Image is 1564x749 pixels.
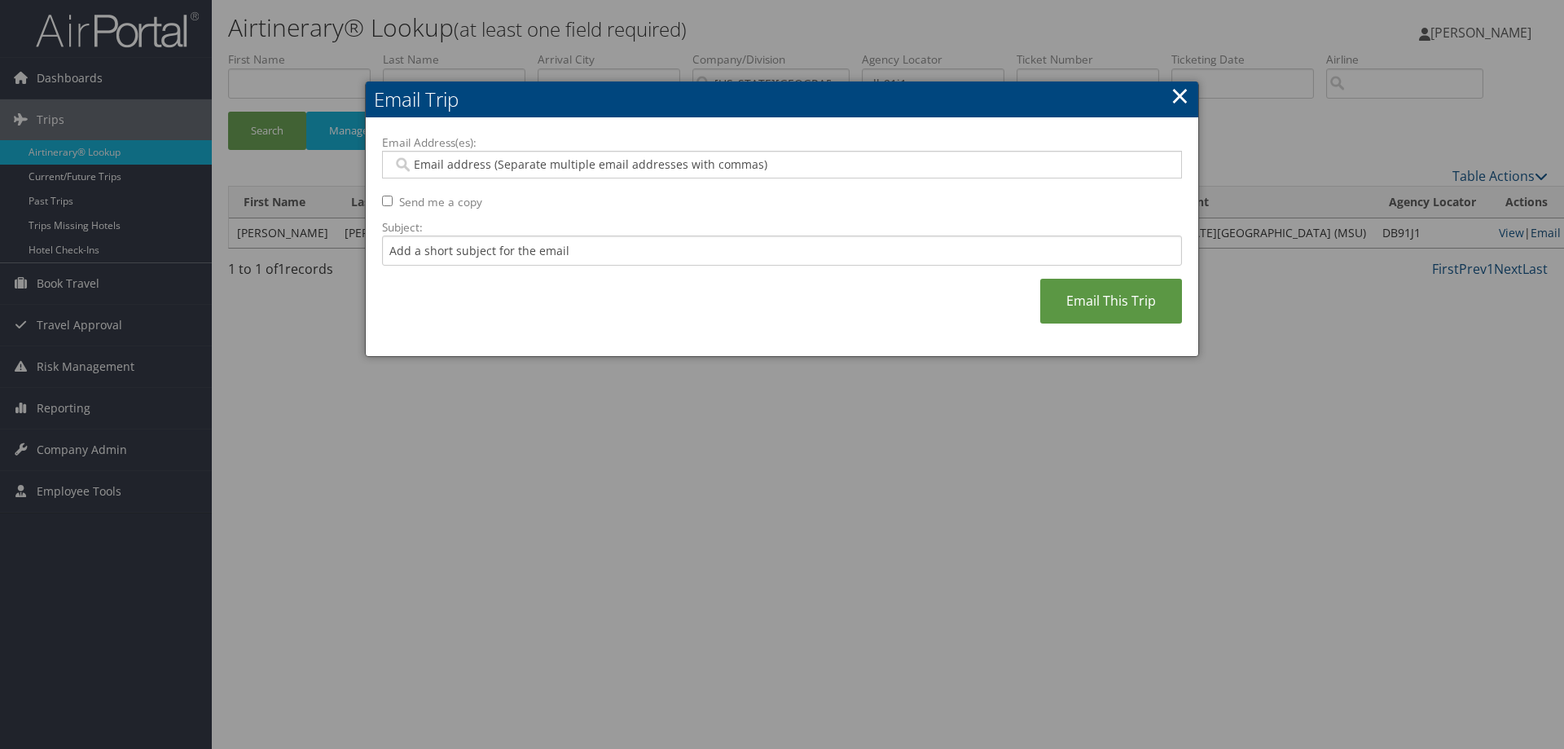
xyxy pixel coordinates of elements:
label: Email Address(es): [382,134,1182,151]
a: × [1171,79,1189,112]
a: Email This Trip [1040,279,1182,324]
h2: Email Trip [366,82,1198,117]
input: Add a short subject for the email [382,236,1182,266]
input: Email address (Separate multiple email addresses with commas) [393,156,1171,173]
label: Subject: [382,219,1182,236]
label: Send me a copy [399,194,482,210]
